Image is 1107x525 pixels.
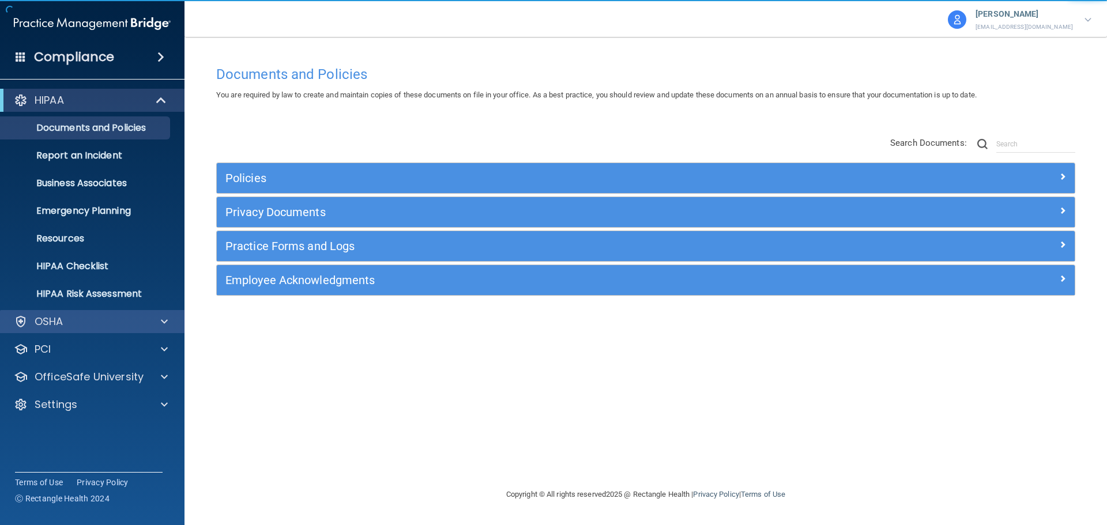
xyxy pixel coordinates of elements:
p: HIPAA [35,93,64,107]
a: PCI [14,342,168,356]
a: OfficeSafe University [14,370,168,384]
a: Terms of Use [741,490,785,498]
a: Settings [14,398,168,411]
h4: Documents and Policies [216,67,1075,82]
a: Privacy Policy [77,477,129,488]
a: OSHA [14,315,168,328]
p: Settings [35,398,77,411]
div: Copyright © All rights reserved 2025 @ Rectangle Health | | [435,476,856,513]
a: HIPAA [14,93,167,107]
p: OfficeSafe University [35,370,144,384]
a: Policies [225,169,1066,187]
img: avatar.17b06cb7.svg [948,10,966,29]
a: Terms of Use [15,477,63,488]
span: Ⓒ Rectangle Health 2024 [15,493,110,504]
img: PMB logo [14,12,171,35]
p: Emergency Planning [7,205,165,217]
p: [EMAIL_ADDRESS][DOMAIN_NAME] [976,22,1073,32]
p: HIPAA Checklist [7,260,165,272]
img: arrow-down.227dba2b.svg [1085,18,1091,22]
a: Privacy Documents [225,203,1066,221]
p: Business Associates [7,177,165,189]
h5: Practice Forms and Logs [225,240,852,252]
p: OSHA [35,315,63,328]
span: Search Documents: [890,138,967,148]
p: HIPAA Risk Assessment [7,288,165,300]
a: Employee Acknowledgments [225,271,1066,289]
p: [PERSON_NAME] [976,7,1073,22]
h4: Compliance [34,49,114,65]
p: Resources [7,233,165,244]
a: Practice Forms and Logs [225,237,1066,255]
p: Documents and Policies [7,122,165,134]
a: Privacy Policy [693,490,739,498]
img: ic-search.3b580494.png [977,139,988,149]
input: Search [996,135,1075,153]
h5: Privacy Documents [225,206,852,218]
p: Report an Incident [7,150,165,161]
h5: Employee Acknowledgments [225,274,852,286]
h5: Policies [225,172,852,184]
p: PCI [35,342,51,356]
span: You are required by law to create and maintain copies of these documents on file in your office. ... [216,90,977,99]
